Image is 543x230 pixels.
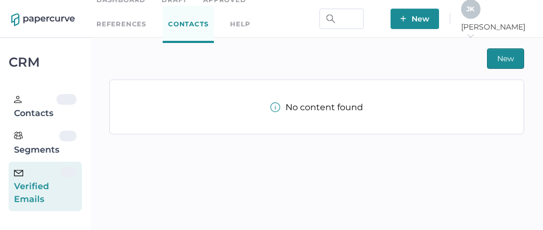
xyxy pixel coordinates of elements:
div: help [230,18,250,30]
img: papercurve-logo-colour.7244d18c.svg [11,13,75,26]
a: References [96,18,147,30]
span: [PERSON_NAME] [461,22,532,41]
img: email-icon-black.c777dcea.svg [14,170,23,176]
div: Verified Emails [14,167,61,206]
button: New [391,9,439,29]
span: New [400,9,429,29]
a: Contacts [163,6,214,43]
img: segments.b9481e3d.svg [14,131,23,140]
div: CRM [9,57,82,67]
button: New [487,48,524,69]
input: Search Workspace [319,9,364,29]
i: arrow_right [467,32,474,40]
span: New [497,49,514,68]
img: person.20a629c4.svg [14,96,22,103]
div: Segments [14,131,59,156]
img: info-tooltip-active.a952ecf1.svg [270,102,280,112]
div: No content found [270,102,363,112]
span: J K [467,5,475,13]
img: search.bf03fe8b.svg [326,15,335,23]
div: Contacts [14,94,57,120]
img: plus-white.e19ec114.svg [400,16,406,21]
